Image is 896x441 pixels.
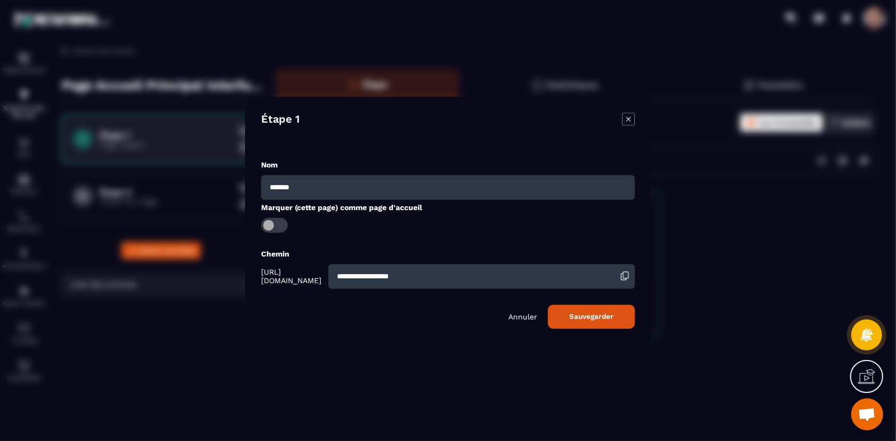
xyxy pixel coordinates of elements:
label: Chemin [261,250,289,258]
div: Ouvrir le chat [851,398,883,430]
p: Annuler [508,312,537,321]
h4: Étape 1 [261,113,300,127]
label: Nom [261,161,278,169]
span: [URL][DOMAIN_NAME] [261,268,326,285]
label: Marquer (cette page) comme page d'accueil [261,203,422,212]
button: Sauvegarder [548,304,635,328]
